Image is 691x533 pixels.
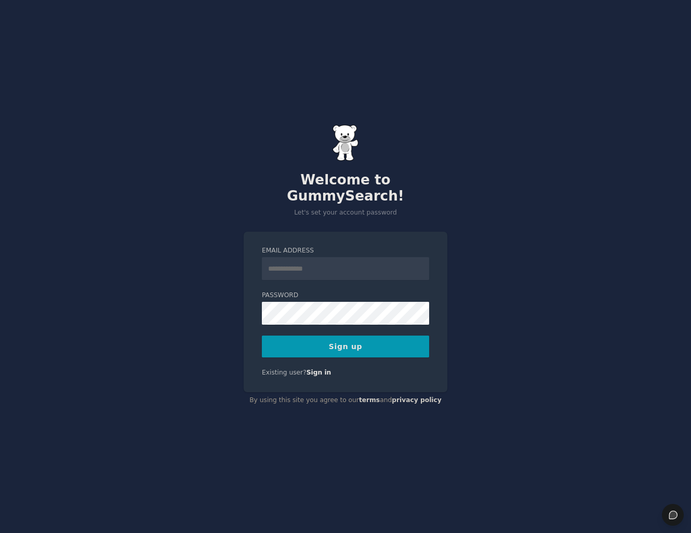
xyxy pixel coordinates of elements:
label: Email Address [262,246,429,256]
img: Gummy Bear [333,125,358,161]
div: By using this site you agree to our and [244,392,447,409]
span: Existing user? [262,369,307,376]
a: privacy policy [392,396,442,404]
a: Sign in [307,369,331,376]
h2: Welcome to GummySearch! [244,172,447,205]
label: Password [262,291,429,300]
p: Let's set your account password [244,208,447,218]
button: Sign up [262,336,429,357]
a: terms [359,396,380,404]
